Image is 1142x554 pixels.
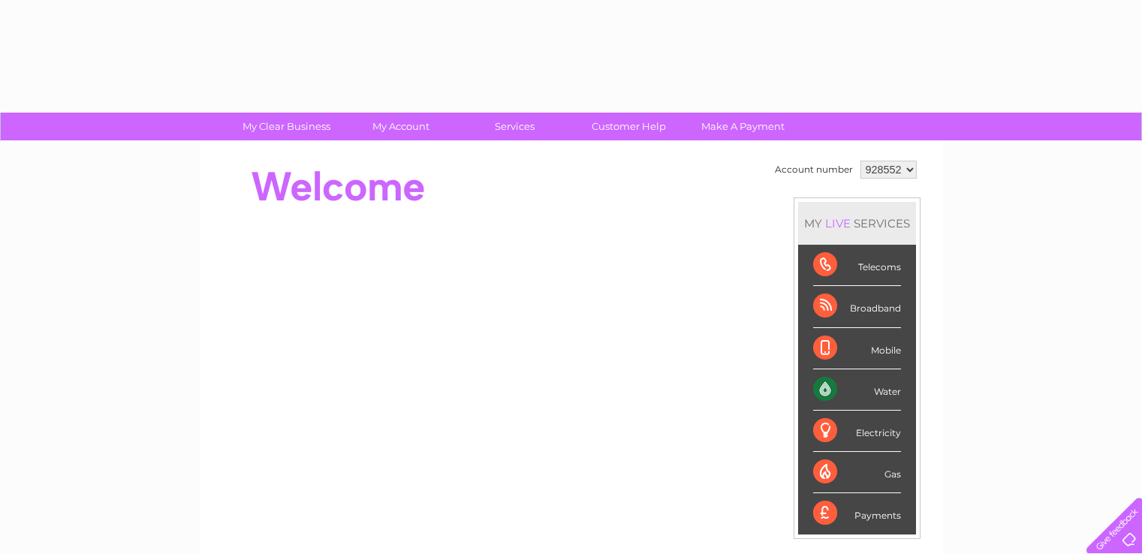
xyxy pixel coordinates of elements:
[813,328,901,369] div: Mobile
[567,113,691,140] a: Customer Help
[822,216,854,230] div: LIVE
[453,113,577,140] a: Services
[681,113,805,140] a: Make A Payment
[813,369,901,411] div: Water
[339,113,463,140] a: My Account
[771,157,857,182] td: Account number
[813,452,901,493] div: Gas
[813,411,901,452] div: Electricity
[798,202,916,245] div: MY SERVICES
[224,113,348,140] a: My Clear Business
[813,493,901,534] div: Payments
[813,245,901,286] div: Telecoms
[813,286,901,327] div: Broadband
